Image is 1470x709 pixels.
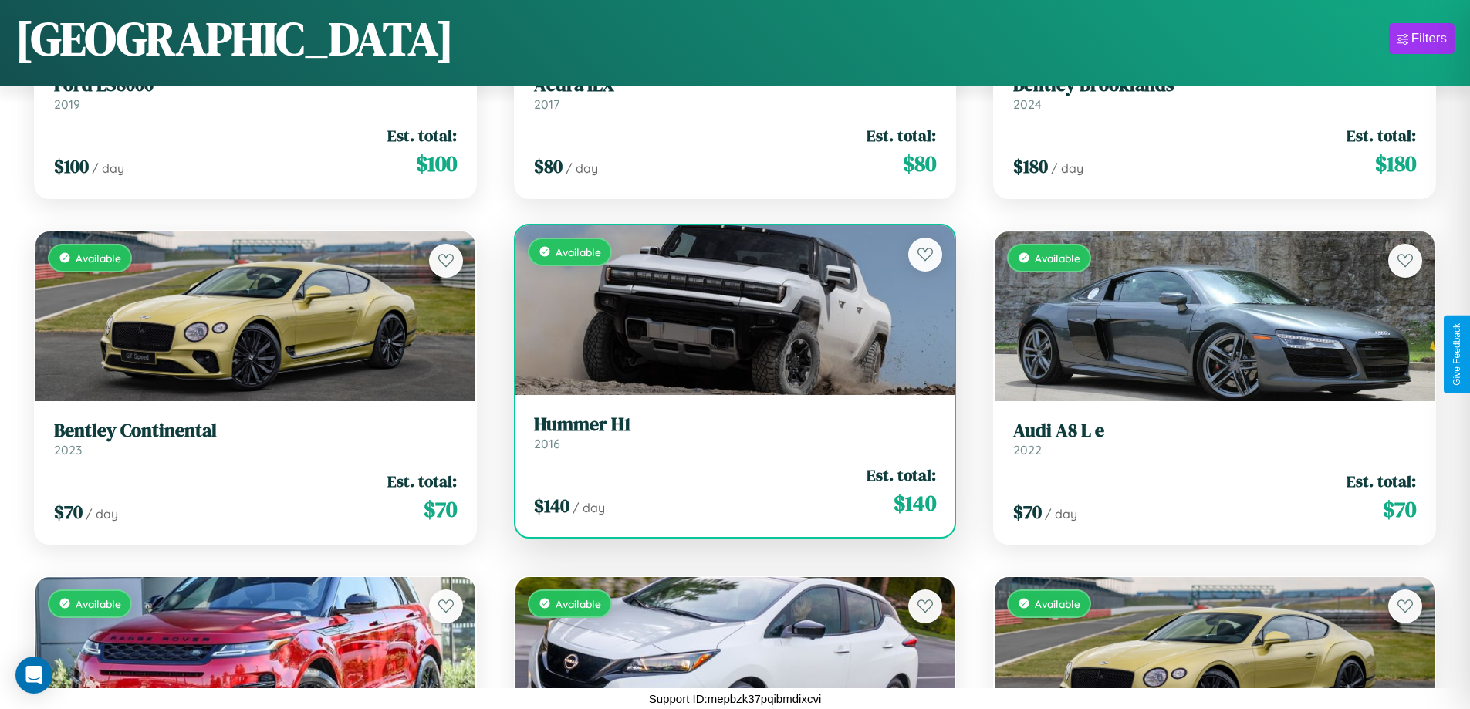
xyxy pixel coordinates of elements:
[1375,148,1416,179] span: $ 180
[534,74,937,96] h3: Acura ILX
[92,160,124,176] span: / day
[76,597,121,610] span: Available
[867,124,936,147] span: Est. total:
[424,494,457,525] span: $ 70
[54,74,457,112] a: Ford LS80002019
[1411,31,1447,46] div: Filters
[54,74,457,96] h3: Ford LS8000
[556,245,601,258] span: Available
[54,442,82,457] span: 2023
[534,414,937,451] a: Hummer H12016
[416,148,457,179] span: $ 100
[534,436,560,451] span: 2016
[54,499,83,525] span: $ 70
[54,96,80,112] span: 2019
[54,420,457,442] h3: Bentley Continental
[1451,323,1462,386] div: Give Feedback
[1045,506,1077,522] span: / day
[1347,470,1416,492] span: Est. total:
[573,500,605,515] span: / day
[387,470,457,492] span: Est. total:
[556,597,601,610] span: Available
[1013,154,1048,179] span: $ 180
[1051,160,1083,176] span: / day
[1013,74,1416,112] a: Bentley Brooklands2024
[534,414,937,436] h3: Hummer H1
[1013,442,1042,457] span: 2022
[903,148,936,179] span: $ 80
[566,160,598,176] span: / day
[1013,96,1042,112] span: 2024
[1347,124,1416,147] span: Est. total:
[649,688,821,709] p: Support ID: mepbzk37pqibmdixcvi
[387,124,457,147] span: Est. total:
[1013,420,1416,442] h3: Audi A8 L e
[1013,74,1416,96] h3: Bentley Brooklands
[1035,252,1080,265] span: Available
[54,420,457,457] a: Bentley Continental2023
[54,154,89,179] span: $ 100
[534,154,563,179] span: $ 80
[867,464,936,486] span: Est. total:
[86,506,118,522] span: / day
[1389,23,1455,54] button: Filters
[1035,597,1080,610] span: Available
[15,7,454,70] h1: [GEOGRAPHIC_DATA]
[76,252,121,265] span: Available
[1383,494,1416,525] span: $ 70
[894,488,936,518] span: $ 140
[534,74,937,112] a: Acura ILX2017
[15,657,52,694] div: Open Intercom Messenger
[534,96,559,112] span: 2017
[534,493,569,518] span: $ 140
[1013,420,1416,457] a: Audi A8 L e2022
[1013,499,1042,525] span: $ 70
